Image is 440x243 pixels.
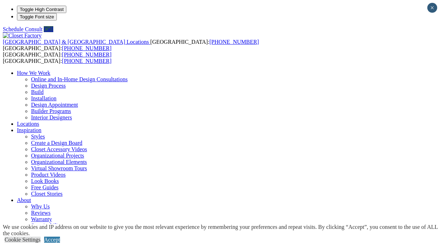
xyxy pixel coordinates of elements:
[31,223,62,229] a: Sustainability
[31,153,84,159] a: Organizational Projects
[427,3,437,13] button: Close
[17,70,50,76] a: How We Work
[31,172,66,178] a: Product Videos
[31,134,45,140] a: Styles
[31,102,78,108] a: Design Appointment
[3,26,42,32] a: Schedule Consult
[31,76,128,82] a: Online and In-Home Design Consultations
[31,140,82,146] a: Create a Design Board
[31,191,62,197] a: Closet Stories
[31,210,50,216] a: Reviews
[31,184,59,190] a: Free Guides
[17,6,66,13] button: Toggle High Contrast
[31,203,50,209] a: Why Us
[31,165,87,171] a: Virtual Showroom Tours
[31,108,71,114] a: Builder Programs
[3,52,111,64] span: [GEOGRAPHIC_DATA]: [GEOGRAPHIC_DATA]:
[3,32,42,39] img: Closet Factory
[31,89,44,95] a: Build
[44,237,60,243] a: Accept
[209,39,259,45] a: [PHONE_NUMBER]
[17,121,39,127] a: Locations
[17,127,41,133] a: Inspiration
[31,114,72,120] a: Interior Designers
[31,216,52,222] a: Warranty
[3,224,440,237] div: We use cookies and IP address on our website to give you the most relevant experience by remember...
[62,45,111,51] a: [PHONE_NUMBER]
[31,159,87,165] a: Organizational Elements
[31,83,66,89] a: Design Process
[3,39,149,45] span: [GEOGRAPHIC_DATA] & [GEOGRAPHIC_DATA] Locations
[17,197,31,203] a: About
[62,52,111,58] a: [PHONE_NUMBER]
[31,146,87,152] a: Closet Accessory Videos
[3,39,150,45] a: [GEOGRAPHIC_DATA] & [GEOGRAPHIC_DATA] Locations
[62,58,111,64] a: [PHONE_NUMBER]
[20,14,54,19] span: Toggle Font size
[31,178,59,184] a: Look Books
[20,7,64,12] span: Toggle High Contrast
[5,237,41,243] a: Cookie Settings
[3,39,259,51] span: [GEOGRAPHIC_DATA]: [GEOGRAPHIC_DATA]:
[31,95,56,101] a: Installation
[44,26,53,32] a: Call
[17,13,57,20] button: Toggle Font size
